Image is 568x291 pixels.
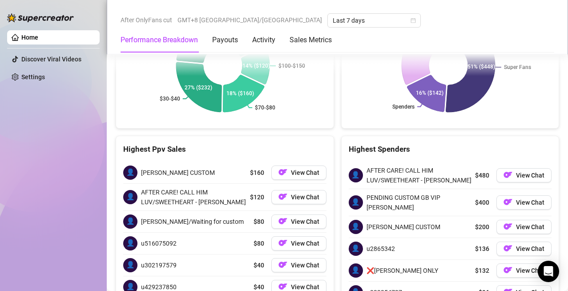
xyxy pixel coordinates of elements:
span: u302197579 [141,260,177,270]
span: ❌[PERSON_NAME] ONLY [367,266,438,275]
span: u516075092 [141,238,177,248]
img: logo-BBDzfeDw.svg [7,13,74,22]
span: [PERSON_NAME]/Waiting for custom [141,217,244,226]
span: $200 [475,222,489,232]
button: OFView Chat [271,258,326,272]
span: 👤 [123,258,137,272]
button: OFView Chat [271,190,326,204]
text: Super Fans [504,64,531,70]
span: $136 [475,244,489,254]
div: Open Intercom Messenger [538,261,559,282]
text: $70-$80 [255,105,275,111]
text: $30-$40 [160,96,180,102]
span: View Chat [291,218,319,225]
button: OFView Chat [496,195,552,210]
span: View Chat [291,169,319,176]
button: OFView Chat [496,242,552,256]
span: 👤 [349,263,363,278]
span: View Chat [291,194,319,201]
a: Discover Viral Videos [21,56,81,63]
div: Highest Ppv Sales [123,143,326,155]
span: $480 [475,170,489,180]
div: Highest Spenders [349,143,552,155]
div: Performance Breakdown [121,35,198,45]
span: $160 [250,168,264,178]
div: Payouts [212,35,238,45]
span: 👤 [123,166,137,180]
div: Sales Metrics [290,35,332,45]
button: OFView Chat [271,214,326,229]
span: $400 [475,198,489,207]
button: OFView Chat [271,166,326,180]
img: OF [504,198,512,206]
span: 👤 [349,242,363,256]
span: View Chat [516,199,544,206]
span: After OnlyFans cut [121,13,172,27]
span: View Chat [291,283,319,291]
span: [PERSON_NAME] CUSTOM [141,168,215,178]
span: 👤 [349,168,363,182]
img: OF [278,217,287,226]
img: OF [278,282,287,291]
img: OF [504,222,512,231]
button: OFView Chat [271,236,326,251]
span: $80 [254,217,264,226]
div: Activity [252,35,275,45]
text: $100-$150 [278,63,305,69]
img: OF [278,260,287,269]
text: Spenders [392,104,415,110]
span: AFTER CARE! CALL HIM LUV/SWEETHEART - [PERSON_NAME] [367,166,472,185]
span: 👤 [123,236,137,251]
span: View Chat [291,262,319,269]
button: OFView Chat [496,220,552,234]
span: View Chat [516,245,544,252]
button: OFView Chat [496,168,552,182]
img: OF [278,168,287,177]
img: OF [278,192,287,201]
span: [PERSON_NAME] CUSTOM [367,222,440,232]
span: $80 [254,238,264,248]
a: Home [21,34,38,41]
span: PENDING CUSTOM GB VIP [PERSON_NAME] [367,193,472,212]
span: View Chat [516,267,544,274]
span: u2865342 [367,244,395,254]
img: OF [504,170,512,179]
span: View Chat [516,172,544,179]
span: GMT+8 [GEOGRAPHIC_DATA]/[GEOGRAPHIC_DATA] [177,13,322,27]
span: Last 7 days [333,14,415,27]
img: OF [278,238,287,247]
span: 👤 [123,190,137,204]
img: OF [504,244,512,253]
span: AFTER CARE! CALL HIM LUV/SWEETHEART - [PERSON_NAME] [141,187,246,207]
span: 👤 [349,220,363,234]
button: OFView Chat [496,263,552,278]
span: $120 [250,192,264,202]
span: View Chat [516,223,544,230]
span: View Chat [291,240,319,247]
span: $132 [475,266,489,275]
span: $40 [254,260,264,270]
img: OF [504,266,512,275]
a: Settings [21,73,45,81]
span: 👤 [349,195,363,210]
span: 👤 [123,214,137,229]
span: calendar [411,18,416,23]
